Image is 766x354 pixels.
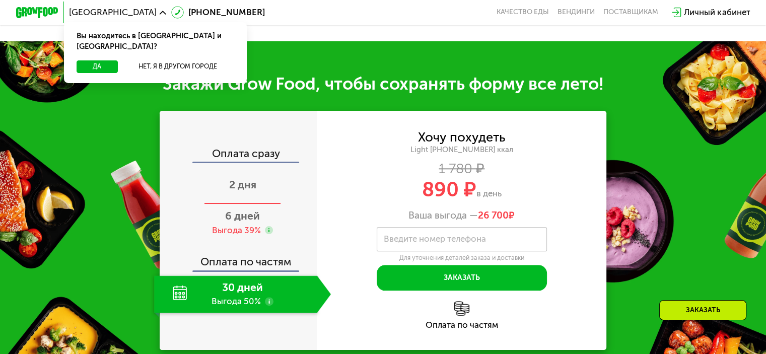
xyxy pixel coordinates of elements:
div: Личный кабинет [684,6,750,19]
div: Оплата сразу [161,148,317,162]
div: Выгода 39% [212,225,260,236]
span: 2 дня [229,178,256,191]
div: Хочу похудеть [418,131,505,143]
div: Ваша выгода — [317,209,607,221]
a: Вендинги [558,8,595,17]
label: Введите номер телефона [384,236,486,242]
div: Для уточнения деталей заказа и доставки [377,254,547,262]
div: Вы находитесь в [GEOGRAPHIC_DATA] и [GEOGRAPHIC_DATA]? [64,22,247,60]
div: Light [PHONE_NUMBER] ккал [317,145,607,155]
div: Заказать [659,300,746,320]
a: [PHONE_NUMBER] [171,6,265,19]
span: ₽ [478,209,515,221]
a: Качество еды [497,8,549,17]
div: Оплата по частям [161,246,317,270]
img: l6xcnZfty9opOoJh.png [454,301,469,316]
button: Заказать [377,265,547,291]
div: Оплата по частям [317,321,607,329]
div: поставщикам [603,8,658,17]
button: Да [77,60,117,73]
span: 26 700 [478,209,509,221]
span: в день [476,188,502,198]
span: 6 дней [225,209,260,222]
div: 1 780 ₽ [317,163,607,174]
span: [GEOGRAPHIC_DATA] [69,8,157,17]
button: Нет, я в другом городе [122,60,234,73]
span: 890 ₽ [422,177,476,201]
